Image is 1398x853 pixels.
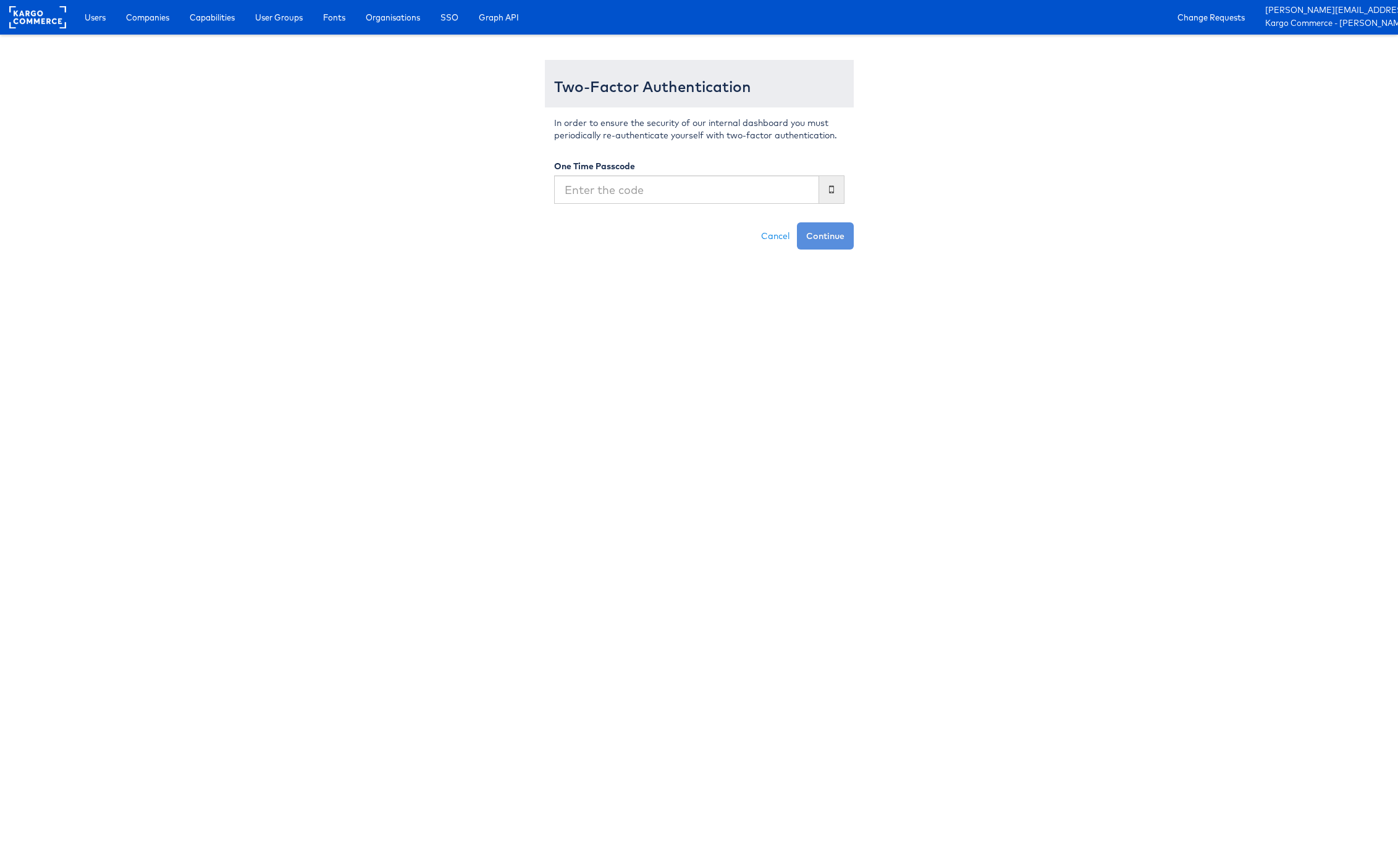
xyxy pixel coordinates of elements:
span: Fonts [323,11,345,23]
a: Graph API [470,6,528,28]
h3: Two-Factor Authentication [554,78,844,95]
label: One Time Passcode [554,160,635,172]
a: Fonts [314,6,355,28]
span: Capabilities [190,11,235,23]
a: SSO [431,6,468,28]
span: Companies [126,11,169,23]
span: Users [85,11,106,23]
a: Kargo Commerce - [PERSON_NAME] [1265,17,1389,30]
p: In order to ensure the security of our internal dashboard you must periodically re-authenticate y... [554,117,844,141]
a: Change Requests [1168,6,1254,28]
a: Organisations [356,6,429,28]
input: Enter the code [554,175,819,204]
a: Companies [117,6,179,28]
span: User Groups [255,11,303,23]
a: Capabilities [180,6,244,28]
a: User Groups [246,6,312,28]
a: Users [75,6,115,28]
a: [PERSON_NAME][EMAIL_ADDRESS][PERSON_NAME][DOMAIN_NAME] [1265,4,1389,17]
button: Continue [797,222,854,250]
span: Graph API [479,11,519,23]
span: SSO [440,11,458,23]
a: Cancel [754,222,797,250]
span: Organisations [366,11,420,23]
